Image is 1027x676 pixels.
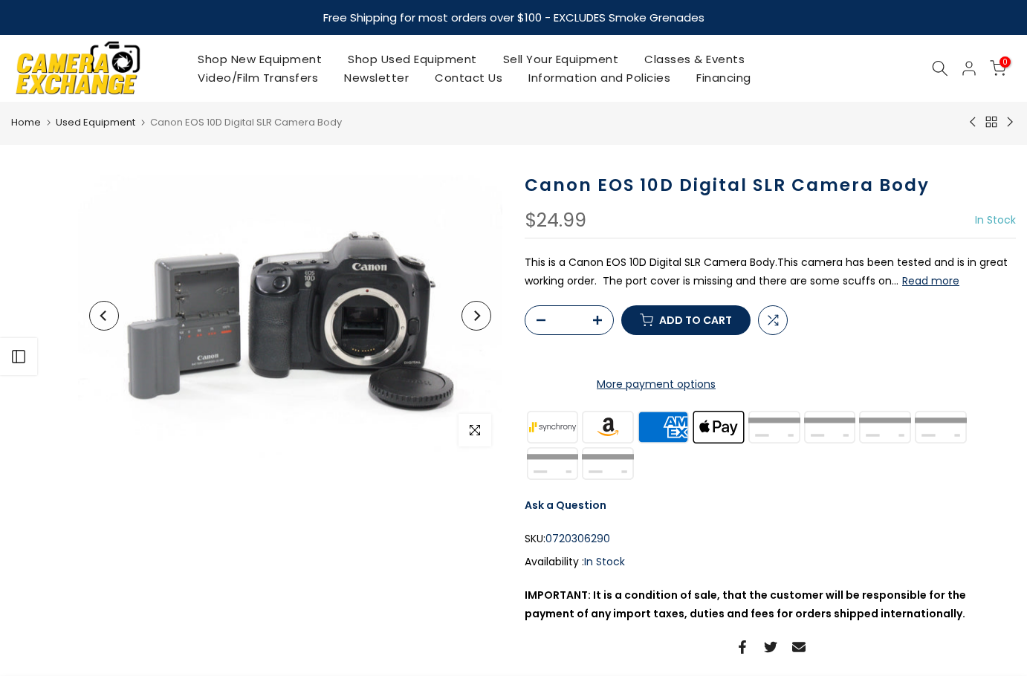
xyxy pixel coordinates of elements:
[802,409,858,445] img: google pay
[525,253,1016,290] p: This is a Canon EOS 10D Digital SLR Camera Body.This camera has been tested and is in great worki...
[684,68,765,87] a: Financing
[632,50,758,68] a: Classes & Events
[56,115,135,130] a: Used Equipment
[545,530,610,548] span: 0720306290
[990,60,1006,77] a: 0
[525,498,606,513] a: Ask a Question
[1000,56,1011,68] span: 0
[525,409,580,445] img: synchrony
[89,301,119,331] button: Previous
[913,409,969,445] img: paypal
[858,409,913,445] img: master
[331,68,422,87] a: Newsletter
[461,301,491,331] button: Next
[525,211,586,230] div: $24.99
[525,445,580,481] img: shopify pay
[525,175,1016,196] h1: Canon EOS 10D Digital SLR Camera Body
[525,553,1016,571] div: Availability :
[580,445,636,481] img: visa
[635,409,691,445] img: american express
[323,10,704,25] strong: Free Shipping for most orders over $100 - EXCLUDES Smoke Grenades
[525,588,966,621] strong: IMPORTANT: It is a condition of sale, that the customer will be responsible for the payment of an...
[335,50,490,68] a: Shop Used Equipment
[747,409,803,445] img: discover
[659,315,732,325] span: Add to cart
[525,530,1016,548] div: SKU:
[525,375,788,394] a: More payment options
[185,50,335,68] a: Shop New Equipment
[185,68,331,87] a: Video/Film Transfers
[490,50,632,68] a: Sell Your Equipment
[736,638,749,656] a: Share on Facebook
[78,175,502,458] img: Canon EOS 10D Digital SLR Camera Body Digital Cameras - Digital SLR Cameras Canon 0720306290
[516,68,684,87] a: Information and Policies
[584,554,625,569] span: In Stock
[792,638,806,656] a: Share on Email
[764,638,777,656] a: Share on Twitter
[580,409,636,445] img: amazon payments
[691,409,747,445] img: apple pay
[11,115,41,130] a: Home
[975,212,1016,227] span: In Stock
[422,68,516,87] a: Contact Us
[621,305,751,335] button: Add to cart
[902,274,959,287] button: Read more
[150,115,342,129] span: Canon EOS 10D Digital SLR Camera Body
